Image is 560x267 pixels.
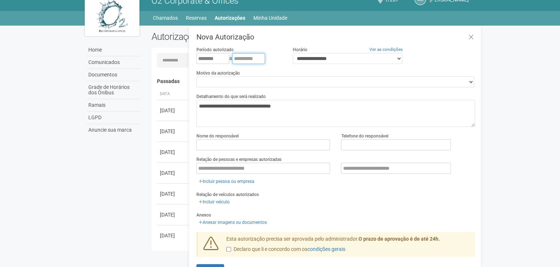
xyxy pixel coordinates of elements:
a: Anuncie sua marca [87,124,141,136]
div: [DATE] [160,107,187,114]
strong: O prazo de aprovação é de até 24h. [358,236,440,242]
label: Motivo da autorização [196,70,240,76]
input: Declaro que li e concordo com oscondições gerais [226,247,231,252]
div: Esta autorização precisa ser aprovada pelo administrador. [221,236,475,257]
label: Relação de pessoas e empresas autorizadas [196,156,281,163]
a: Home [87,44,141,56]
a: Ramais [87,99,141,112]
label: Relação de veículos autorizados [196,191,259,198]
a: Anexar imagens ou documentos [196,218,269,226]
h2: Autorizações [151,31,308,42]
div: [DATE] [160,190,187,198]
a: Reservas [186,13,207,23]
a: Incluir veículo [196,198,232,206]
h4: Passadas [157,79,470,84]
a: Grade de Horários dos Ônibus [87,81,141,99]
div: [DATE] [160,169,187,177]
label: Período autorizado [196,46,234,53]
label: Anexos [196,212,211,218]
div: [DATE] [160,148,187,156]
th: Data [157,88,190,100]
a: Ver as condições [369,47,403,52]
a: Chamados [153,13,178,23]
div: [DATE] [160,232,187,239]
label: Telefone do responsável [341,133,388,139]
div: [DATE] [160,211,187,218]
div: a [196,53,282,64]
label: Detalhamento do que será realizado [196,93,266,100]
label: Nome do responsável [196,133,239,139]
a: Minha Unidade [253,13,287,23]
a: condições gerais [307,246,345,252]
h3: Nova Autorização [196,33,475,41]
a: Incluir pessoa ou empresa [196,177,257,185]
a: Autorizações [215,13,245,23]
a: Documentos [87,69,141,81]
label: Declaro que li e concordo com os [226,246,345,253]
label: Horário [293,46,307,53]
div: [DATE] [160,128,187,135]
a: Comunicados [87,56,141,69]
a: LGPD [87,112,141,124]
